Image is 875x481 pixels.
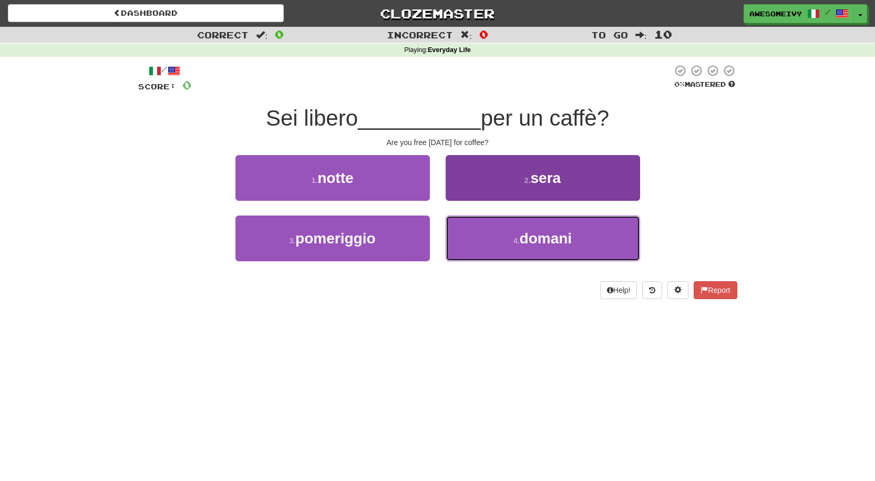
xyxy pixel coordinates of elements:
[428,46,471,54] strong: Everyday Life
[744,4,854,23] a: awesomeivy /
[481,106,609,130] span: per un caffè?
[479,28,488,40] span: 0
[138,82,176,91] span: Score:
[672,80,737,89] div: Mastered
[387,29,453,40] span: Incorrect
[460,30,472,39] span: :
[138,64,191,77] div: /
[513,237,520,245] small: 4 .
[600,281,637,299] button: Help!
[654,28,672,40] span: 10
[749,9,802,18] span: awesomeivy
[524,176,531,185] small: 2 .
[138,137,737,148] div: Are you free [DATE] for coffee?
[694,281,737,299] button: Report
[300,4,575,23] a: Clozemaster
[235,155,430,201] button: 1.notte
[182,78,191,91] span: 0
[266,106,358,130] span: Sei libero
[295,230,375,247] span: pomeriggio
[289,237,295,245] small: 3 .
[275,28,284,40] span: 0
[256,30,267,39] span: :
[317,170,353,186] span: notte
[642,281,662,299] button: Round history (alt+y)
[531,170,561,186] span: sera
[674,80,685,88] span: 0 %
[311,176,317,185] small: 1 .
[446,216,640,261] button: 4.domani
[825,8,830,16] span: /
[635,30,647,39] span: :
[446,155,640,201] button: 2.sera
[591,29,628,40] span: To go
[358,106,481,130] span: __________
[235,216,430,261] button: 3.pomeriggio
[8,4,284,22] a: Dashboard
[197,29,249,40] span: Correct
[520,230,572,247] span: domani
